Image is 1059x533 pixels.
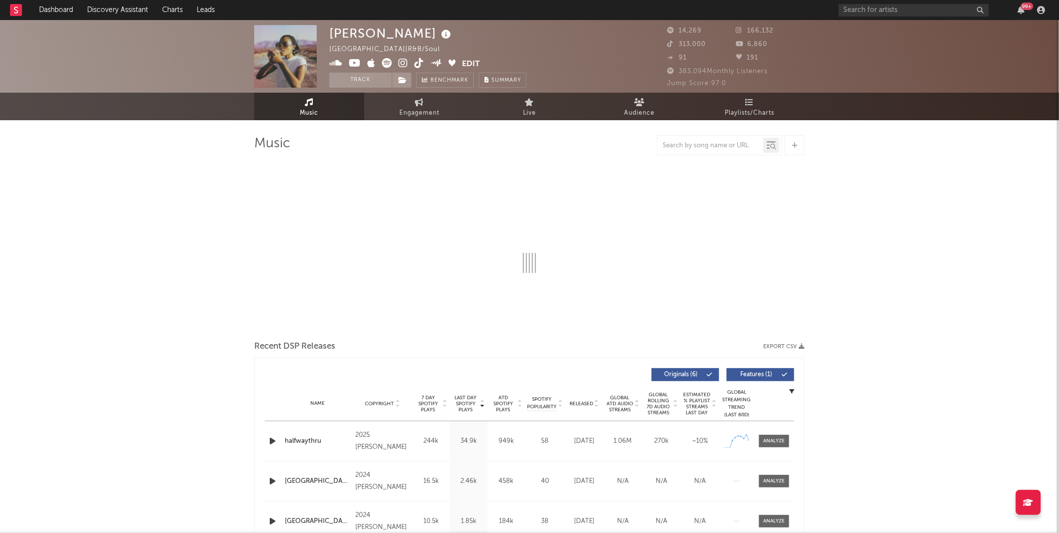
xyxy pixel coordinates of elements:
[585,93,695,120] a: Audience
[491,78,521,83] span: Summary
[285,516,350,526] a: [GEOGRAPHIC_DATA]
[527,436,563,446] div: 58
[645,392,672,416] span: Global Rolling 7D Audio Streams
[722,389,752,419] div: Global Streaming Trend (Last 60D)
[355,469,410,493] div: 2024 [PERSON_NAME]
[667,28,702,34] span: 14,269
[300,107,319,119] span: Music
[606,516,640,526] div: N/A
[1018,6,1025,14] button: 99+
[527,396,557,411] span: Spotify Popularity
[415,516,447,526] div: 10.5k
[625,107,655,119] span: Audience
[667,80,726,87] span: Jump Score: 97.0
[645,476,678,486] div: N/A
[452,436,485,446] div: 34.9k
[645,436,678,446] div: 270k
[683,476,717,486] div: N/A
[763,344,805,350] button: Export CSV
[490,476,522,486] div: 458k
[415,476,447,486] div: 16.5k
[527,476,563,486] div: 40
[606,395,634,413] span: Global ATD Audio Streams
[695,93,805,120] a: Playlists/Charts
[254,341,335,353] span: Recent DSP Releases
[329,73,392,88] button: Track
[667,41,706,48] span: 313,000
[285,436,350,446] a: halfwaythru
[329,44,451,56] div: [GEOGRAPHIC_DATA] | R&B/Soul
[365,401,394,407] span: Copyright
[364,93,474,120] a: Engagement
[606,436,640,446] div: 1.06M
[733,372,779,378] span: Features ( 1 )
[736,41,768,48] span: 6,860
[658,142,763,150] input: Search by song name or URL
[568,516,601,526] div: [DATE]
[329,25,453,42] div: [PERSON_NAME]
[479,73,526,88] button: Summary
[355,429,410,453] div: 2025 [PERSON_NAME]
[254,93,364,120] a: Music
[490,516,522,526] div: 184k
[527,516,563,526] div: 38
[462,58,480,71] button: Edit
[1021,3,1033,10] div: 99 +
[570,401,593,407] span: Released
[285,400,350,407] div: Name
[667,68,768,75] span: 383,094 Monthly Listeners
[683,392,711,416] span: Estimated % Playlist Streams Last Day
[415,436,447,446] div: 244k
[736,28,774,34] span: 166,132
[645,516,678,526] div: N/A
[523,107,536,119] span: Live
[568,436,601,446] div: [DATE]
[658,372,704,378] span: Originals ( 6 )
[430,75,468,87] span: Benchmark
[683,436,717,446] div: ~ 10 %
[736,55,759,61] span: 191
[474,93,585,120] a: Live
[399,107,439,119] span: Engagement
[416,73,474,88] a: Benchmark
[606,476,640,486] div: N/A
[652,368,719,381] button: Originals(6)
[839,4,989,17] input: Search for artists
[725,107,775,119] span: Playlists/Charts
[683,516,717,526] div: N/A
[285,476,350,486] a: [GEOGRAPHIC_DATA]
[452,395,479,413] span: Last Day Spotify Plays
[452,516,485,526] div: 1.85k
[727,368,794,381] button: Features(1)
[490,395,516,413] span: ATD Spotify Plays
[568,476,601,486] div: [DATE]
[452,476,485,486] div: 2.46k
[667,55,687,61] span: 91
[415,395,441,413] span: 7 Day Spotify Plays
[490,436,522,446] div: 949k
